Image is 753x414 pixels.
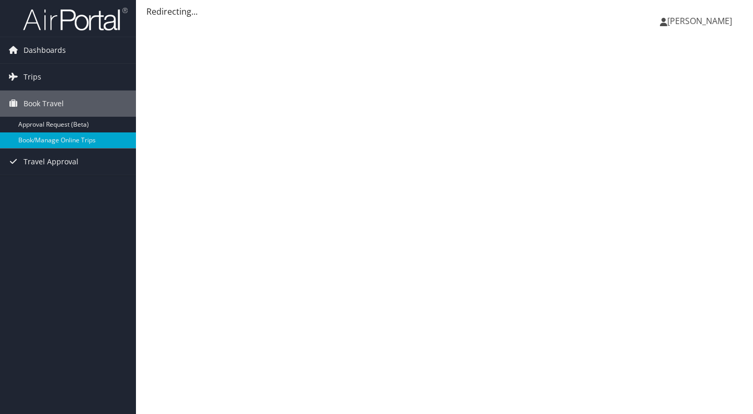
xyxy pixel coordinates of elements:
[24,91,64,117] span: Book Travel
[146,5,743,18] div: Redirecting...
[667,15,732,27] span: [PERSON_NAME]
[24,37,66,63] span: Dashboards
[660,5,743,37] a: [PERSON_NAME]
[24,149,78,175] span: Travel Approval
[24,64,41,90] span: Trips
[23,7,128,31] img: airportal-logo.png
